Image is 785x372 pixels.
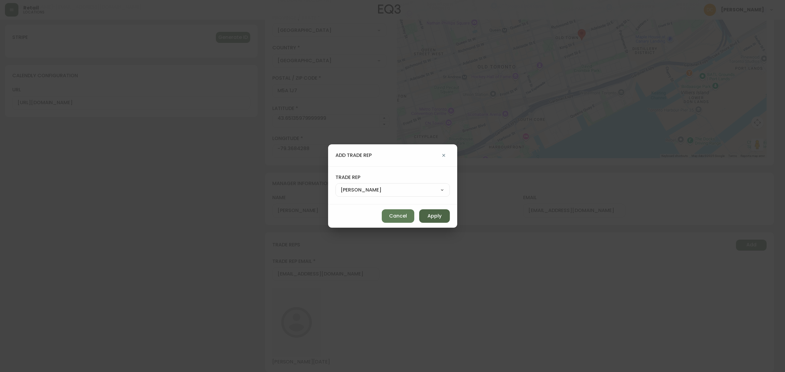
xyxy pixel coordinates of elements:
span: Cancel [389,213,407,219]
span: Apply [427,213,442,219]
button: Cancel [382,209,414,223]
label: trade rep [335,174,450,181]
h4: add trade rep [335,152,372,159]
button: Apply [419,209,450,223]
